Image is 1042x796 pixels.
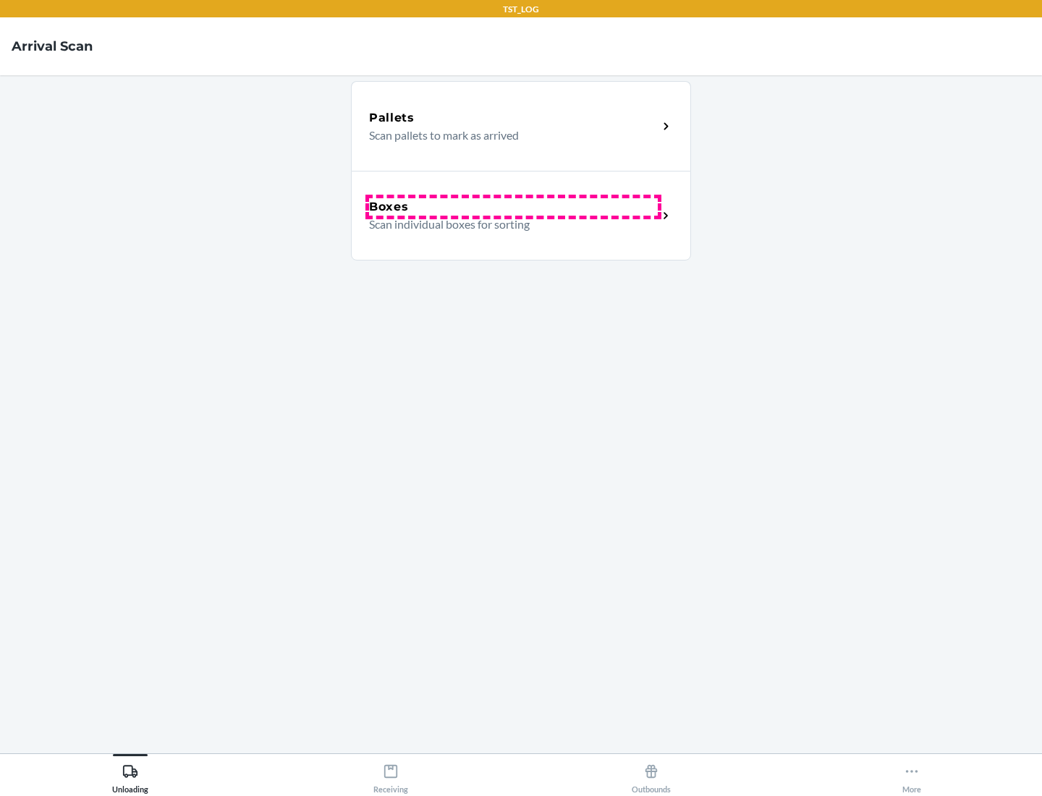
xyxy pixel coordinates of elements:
[112,758,148,794] div: Unloading
[369,109,415,127] h5: Pallets
[373,758,408,794] div: Receiving
[521,754,781,794] button: Outbounds
[369,127,646,144] p: Scan pallets to mark as arrived
[369,198,409,216] h5: Boxes
[351,81,691,171] a: PalletsScan pallets to mark as arrived
[902,758,921,794] div: More
[369,216,646,233] p: Scan individual boxes for sorting
[781,754,1042,794] button: More
[503,3,539,16] p: TST_LOG
[632,758,671,794] div: Outbounds
[351,171,691,261] a: BoxesScan individual boxes for sorting
[260,754,521,794] button: Receiving
[12,37,93,56] h4: Arrival Scan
